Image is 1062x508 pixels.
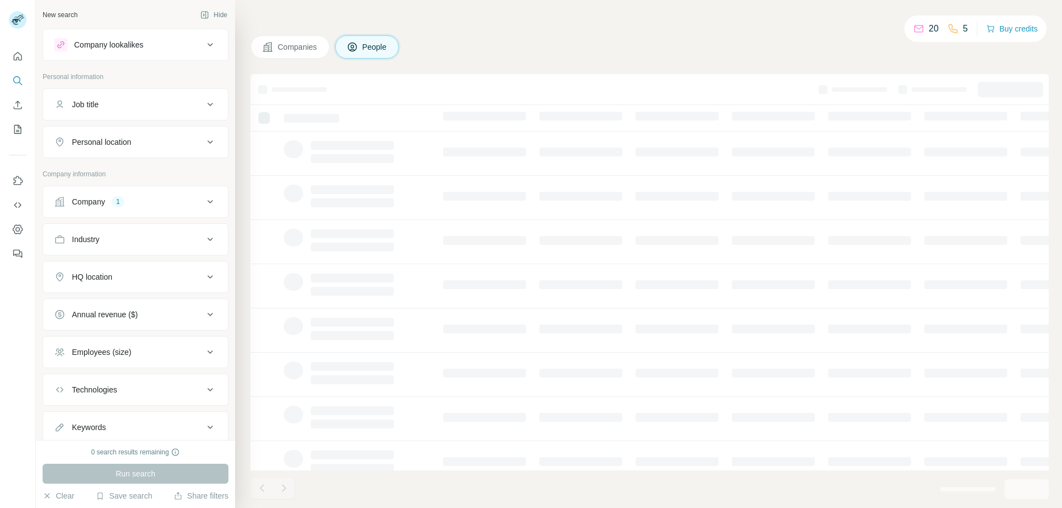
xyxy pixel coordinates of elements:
button: Search [9,71,27,91]
div: Personal location [72,137,131,148]
button: Hide [192,7,235,23]
span: Companies [278,41,318,53]
div: Employees (size) [72,347,131,358]
p: 20 [929,22,939,35]
button: Dashboard [9,219,27,239]
div: Annual revenue ($) [72,309,138,320]
button: Use Surfe on LinkedIn [9,171,27,191]
p: Company information [43,169,228,179]
button: Keywords [43,414,228,441]
div: New search [43,10,77,20]
button: Clear [43,490,74,501]
button: Quick start [9,46,27,66]
button: Buy credits [986,21,1038,36]
button: Job title [43,91,228,118]
button: Company lookalikes [43,32,228,58]
button: Personal location [43,129,228,155]
button: Technologies [43,376,228,403]
p: Personal information [43,72,228,82]
button: My lists [9,119,27,139]
button: Employees (size) [43,339,228,365]
p: 5 [963,22,968,35]
button: HQ location [43,264,228,290]
div: Company [72,196,105,207]
div: 0 search results remaining [91,447,180,457]
div: Technologies [72,384,117,395]
button: Share filters [174,490,228,501]
button: Save search [96,490,152,501]
button: Use Surfe API [9,195,27,215]
button: Company1 [43,188,228,215]
div: 1 [112,197,124,207]
div: HQ location [72,271,112,282]
div: Keywords [72,422,106,433]
div: Job title [72,99,98,110]
button: Annual revenue ($) [43,301,228,328]
button: Feedback [9,244,27,264]
button: Enrich CSV [9,95,27,115]
h4: Search [251,13,1049,29]
button: Industry [43,226,228,253]
span: People [362,41,388,53]
div: Company lookalikes [74,39,143,50]
div: Industry [72,234,100,245]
